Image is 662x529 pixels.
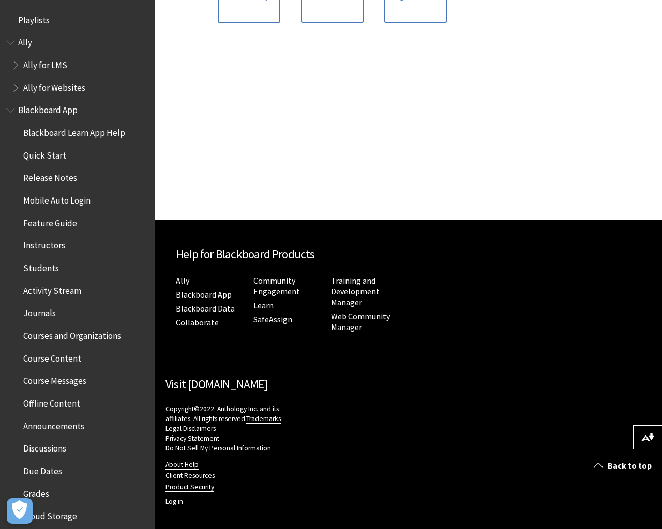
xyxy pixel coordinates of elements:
[176,303,235,314] a: Blackboard Data
[23,79,85,93] span: Ally for Websites
[23,350,81,364] span: Course Content
[165,497,183,506] a: Log in
[176,317,219,328] a: Collaborate
[176,289,232,300] a: Blackboard App
[253,275,300,297] a: Community Engagement
[176,275,189,286] a: Ally
[253,314,292,325] a: SafeAssign
[23,124,125,138] span: Blackboard Learn App Help
[165,424,216,433] a: Legal Disclaimers
[165,471,215,480] a: Client Resources
[331,275,380,308] a: Training and Development Manager
[23,417,84,431] span: Announcements
[165,444,271,453] a: Do Not Sell My Personal Information
[165,404,287,453] p: Copyright©2022. Anthology Inc. and its affiliates. All rights reserved.
[23,485,49,499] span: Grades
[165,434,219,443] a: Privacy Statement
[23,395,80,409] span: Offline Content
[253,300,274,311] a: Learn
[23,282,81,296] span: Activity Stream
[23,56,67,70] span: Ally for LMS
[331,311,390,333] a: Web Community Manager
[165,483,214,492] a: Product Security
[6,11,149,29] nav: Book outline for Playlists
[23,147,66,161] span: Quick Start
[23,440,66,454] span: Discussions
[176,245,398,263] h2: Help for Blackboard Products
[23,237,65,251] span: Instructors
[23,372,86,386] span: Course Messages
[165,460,199,470] a: About Help
[246,414,281,424] a: Trademarks
[23,305,56,319] span: Journals
[18,34,32,48] span: Ally
[165,377,267,392] a: Visit [DOMAIN_NAME]
[18,11,50,25] span: Playlists
[18,102,78,116] span: Blackboard App
[23,327,121,341] span: Courses and Organizations
[586,456,662,475] a: Back to top
[23,507,77,521] span: Cloud Storage
[23,192,91,206] span: Mobile Auto Login
[6,34,149,97] nav: Book outline for Anthology Ally Help
[23,214,77,228] span: Feature Guide
[23,169,77,183] span: Release Notes
[23,462,62,476] span: Due Dates
[7,498,33,524] button: Open Preferences
[23,259,59,273] span: Students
